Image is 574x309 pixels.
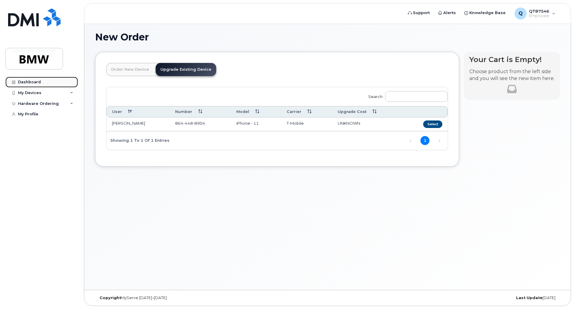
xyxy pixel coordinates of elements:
span: Q [519,10,523,17]
span: 8904 [193,121,205,126]
label: Search: [364,87,448,104]
span: Employee [529,13,549,18]
span: QTB7546 [529,9,549,13]
span: Alerts [443,10,456,16]
span: 864 [175,121,205,126]
th: User: activate to sort column descending [106,106,170,117]
a: Knowledge Base [460,7,510,19]
span: Knowledge Base [469,10,506,16]
th: Upgrade Cost: activate to sort column ascending [332,106,403,117]
a: Support [404,7,434,19]
iframe: Messenger Launcher [548,283,570,305]
div: MyServe [DATE]–[DATE] [95,296,250,300]
strong: Last Update [516,296,543,300]
a: Alerts [434,7,460,19]
p: Choose product from the left side and you will see the new item here. [469,68,555,82]
a: Previous [406,136,415,145]
h4: Your Cart is Empty! [469,55,555,64]
a: Next [435,136,444,145]
a: Order New Device [106,63,154,76]
div: Showing 1 to 1 of 1 entries [106,135,169,145]
strong: Copyright [100,296,121,300]
span: UNKNOWN [338,121,360,126]
span: 448 [183,121,193,126]
span: Support [413,10,430,16]
td: iPhone - 11 [231,117,281,131]
h1: New Order [95,32,560,42]
div: QTB7546 [510,7,560,19]
td: T-Mobile [281,117,332,131]
a: Upgrade Existing Device [156,63,216,76]
a: 1 [420,136,429,145]
th: Model: activate to sort column ascending [231,106,281,117]
th: Number: activate to sort column ascending [170,106,231,117]
input: Search: [385,91,448,102]
td: [PERSON_NAME] [106,117,170,131]
button: Select [423,120,442,128]
div: [DATE] [405,296,560,300]
th: Carrier: activate to sort column ascending [281,106,332,117]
